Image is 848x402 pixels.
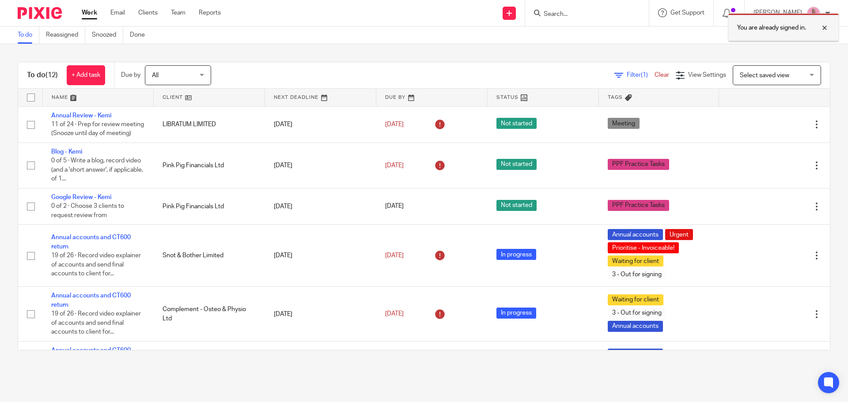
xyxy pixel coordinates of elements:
[608,308,666,319] span: 3 - Out for signing
[608,118,640,129] span: Meeting
[154,143,265,188] td: Pink Pig Financials Ltd
[51,311,141,335] span: 19 of 26 · Record video explainer of accounts and send final accounts to client for...
[496,200,537,211] span: Not started
[496,308,536,319] span: In progress
[154,225,265,287] td: Snot & Bother Limited
[154,106,265,143] td: LIBRATUM LIMITED
[51,121,144,137] span: 11 of 24 · Prep for review meeting (Snooze until day of meeting)
[27,71,58,80] h1: To do
[138,8,158,17] a: Clients
[51,113,111,119] a: Annual Review - Kemi
[608,294,663,305] span: Waiting for client
[51,293,131,308] a: Annual accounts and CT600 return
[154,341,265,395] td: LV Productions Limited
[265,188,376,225] td: [DATE]
[152,72,159,79] span: All
[265,106,376,143] td: [DATE]
[608,229,663,240] span: Annual accounts
[608,255,663,267] span: Waiting for client
[608,349,663,360] span: Annual accounts
[608,200,669,211] span: PPF Practice Tasks
[92,26,123,44] a: Snoozed
[608,159,669,170] span: PPF Practice Tasks
[46,26,85,44] a: Reassigned
[608,269,666,280] span: 3 - Out for signing
[154,287,265,341] td: Complement - Osteo & Physio Ltd
[496,159,537,170] span: Not started
[45,71,58,79] span: (12)
[18,7,62,19] img: Pixie
[265,287,376,341] td: [DATE]
[154,188,265,225] td: Pink Pig Financials Ltd
[121,71,140,79] p: Due by
[655,72,669,78] a: Clear
[740,72,789,79] span: Select saved view
[67,65,105,85] a: + Add task
[265,341,376,395] td: [DATE]
[199,8,221,17] a: Reports
[171,8,185,17] a: Team
[737,23,806,32] p: You are already signed in.
[665,229,693,240] span: Urgent
[385,252,404,259] span: [DATE]
[51,347,131,362] a: Annual accounts and CT600 return
[51,194,111,200] a: Google Review - Kemi
[265,225,376,287] td: [DATE]
[385,311,404,317] span: [DATE]
[51,252,141,277] span: 19 of 26 · Record video explainer of accounts and send final accounts to client for...
[641,72,648,78] span: (1)
[110,8,125,17] a: Email
[51,234,131,249] a: Annual accounts and CT600 return
[51,203,124,219] span: 0 of 2 · Choose 3 clients to request review from
[265,143,376,188] td: [DATE]
[496,118,537,129] span: Not started
[82,8,97,17] a: Work
[627,72,655,78] span: Filter
[51,158,143,182] span: 0 of 5 · Write a blog, record video (and a 'short answer', if applicable, of 1...
[496,249,536,260] span: In progress
[608,242,679,253] span: Prioritise - Invoiceable!
[608,95,623,100] span: Tags
[806,6,821,20] img: Bio%20-%20Kemi%20.png
[51,149,82,155] a: Blog - Kemi
[385,121,404,128] span: [DATE]
[688,72,726,78] span: View Settings
[608,321,663,332] span: Annual accounts
[385,162,404,169] span: [DATE]
[130,26,151,44] a: Done
[18,26,39,44] a: To do
[385,203,404,210] span: [DATE]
